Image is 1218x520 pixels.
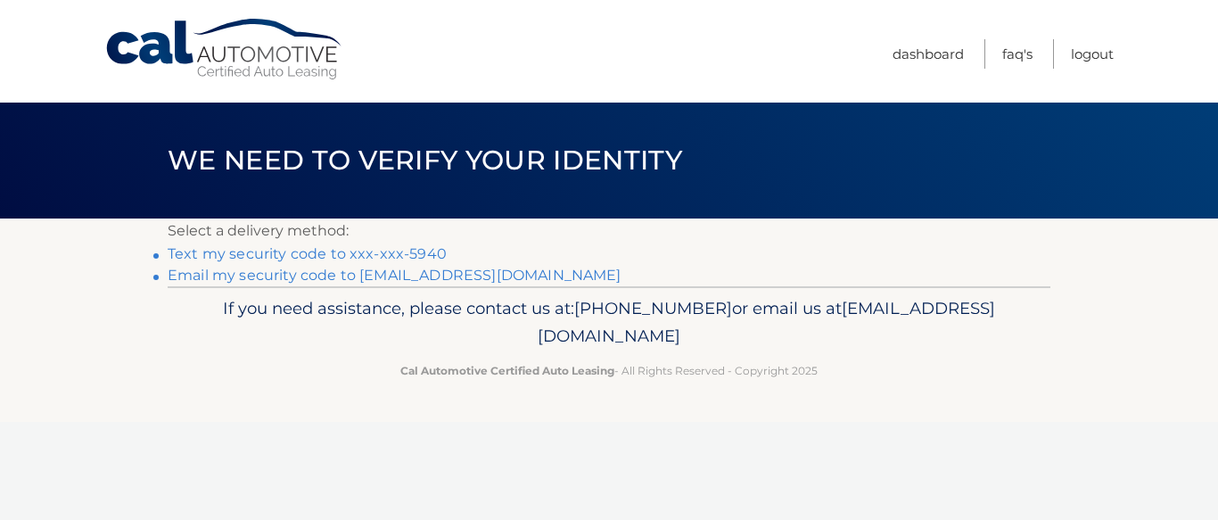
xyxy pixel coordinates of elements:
[168,144,682,177] span: We need to verify your identity
[104,18,345,81] a: Cal Automotive
[179,361,1039,380] p: - All Rights Reserved - Copyright 2025
[1002,39,1033,69] a: FAQ's
[893,39,964,69] a: Dashboard
[179,294,1039,351] p: If you need assistance, please contact us at: or email us at
[1071,39,1114,69] a: Logout
[574,298,732,318] span: [PHONE_NUMBER]
[168,219,1050,243] p: Select a delivery method:
[168,245,447,262] a: Text my security code to xxx-xxx-5940
[168,267,621,284] a: Email my security code to [EMAIL_ADDRESS][DOMAIN_NAME]
[400,364,614,377] strong: Cal Automotive Certified Auto Leasing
